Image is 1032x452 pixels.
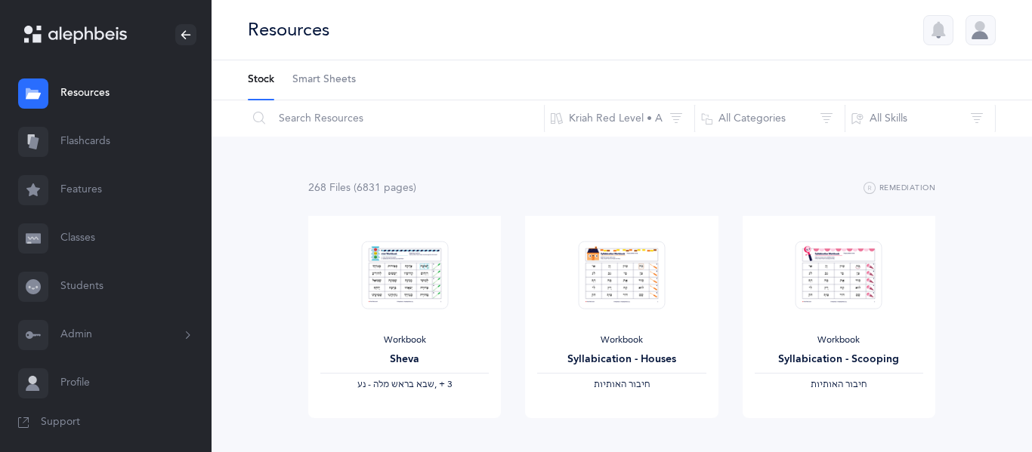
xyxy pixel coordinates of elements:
span: ‫שבא בראש מלה - נע‬ [357,379,434,389]
span: (6831 page ) [354,182,416,194]
div: ‪, + 3‬ [320,379,489,391]
span: 268 File [308,182,351,194]
img: Syllabication-Workbook-Level-1-EN_Red_Scooping_thumbnail_1741114434.png [796,241,882,309]
img: Syllabication-Workbook-Level-1-EN_Red_Houses_thumbnail_1741114032.png [578,241,665,309]
button: Kriah Red Level • A [544,100,695,137]
button: All Categories [694,100,845,137]
div: Resources [248,17,329,42]
button: Remediation [864,180,935,198]
div: Sheva [320,352,489,367]
div: Workbook [537,334,706,346]
div: Syllabication - Scooping [755,352,923,367]
div: Workbook [320,334,489,346]
span: ‫חיבור האותיות‬ [811,379,867,389]
span: s [346,182,351,194]
img: Sheva-Workbook-Red_EN_thumbnail_1754012358.png [361,241,448,309]
button: All Skills [845,100,996,137]
span: Support [41,415,80,430]
div: Workbook [755,334,923,346]
div: Syllabication - Houses [537,352,706,367]
span: Smart Sheets [292,72,356,88]
span: ‫חיבור האותיות‬ [594,379,650,389]
span: s [409,182,413,194]
input: Search Resources [247,100,545,137]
